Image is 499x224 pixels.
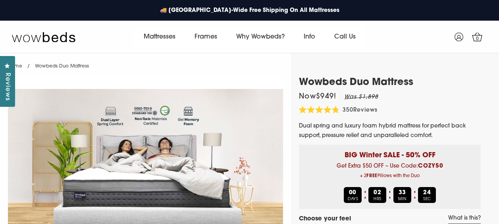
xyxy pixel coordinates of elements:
[2,73,12,101] span: Reviews
[305,163,475,181] span: Get Extra $50 OFF – Use Code:
[349,190,357,196] b: 00
[325,26,365,48] a: Call Us
[374,190,381,196] b: 02
[294,26,325,48] a: Info
[423,190,431,196] b: 24
[156,2,343,19] a: 🚚 [GEOGRAPHIC_DATA]-Wide Free Shipping On All Mattresses
[35,64,89,69] span: Wowbeds Duo Mattress
[8,64,22,69] a: Home
[227,26,294,48] a: Why Wowbeds?
[344,94,378,100] em: Was $1,898
[467,27,487,47] a: 0
[8,53,89,73] nav: breadcrumbs
[368,187,386,203] div: HRS
[448,215,481,224] a: What is this?
[305,145,475,161] p: BIG Winter SALE - 50% OFF
[418,187,436,203] div: SEC
[344,187,362,203] div: DAYS
[399,190,407,196] b: 33
[134,26,185,48] a: Mattresses
[305,171,475,181] span: + 2 Pillows with the Duo
[393,187,411,203] div: MIN
[299,123,466,139] span: Dual spring and luxury foam hybrid mattress for perfect back support, pressure relief and unparal...
[299,215,351,224] h4: Choose your feel
[299,77,481,89] h1: Wowbeds Duo Mattress
[185,26,227,48] a: Frames
[418,163,443,169] b: COZY50
[12,31,75,42] img: Wow Beds Logo
[474,35,482,43] span: 0
[366,174,378,178] b: FREE
[27,64,30,69] span: /
[299,93,336,100] span: Now $949 !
